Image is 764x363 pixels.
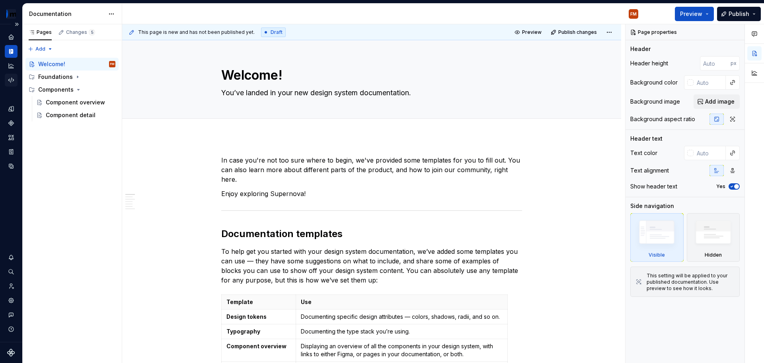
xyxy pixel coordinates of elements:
a: Storybook stories [5,145,18,158]
strong: Typography [226,328,260,335]
p: Displaying an overview of all the components in your design system, with links to either Figma, o... [301,342,502,358]
div: Foundations [25,71,119,83]
div: FM [110,60,114,68]
div: Hidden [687,213,740,262]
a: Design tokens [5,102,18,115]
input: Auto [694,146,726,160]
a: Invite team [5,280,18,292]
button: Notifications [5,251,18,264]
button: Expand sidebar [11,19,22,30]
div: Pages [29,29,52,35]
span: Draft [271,29,283,35]
input: Auto [700,56,731,71]
a: Assets [5,131,18,144]
a: Component detail [33,109,119,122]
img: cb4637db-e7ba-439a-b7a7-bb3932b880a6.png [6,9,16,19]
a: Documentation [5,45,18,58]
a: Analytics [5,59,18,72]
button: Publish [717,7,761,21]
div: Text alignment [630,167,669,175]
div: Show header text [630,182,677,190]
div: Text color [630,149,657,157]
div: Background aspect ratio [630,115,695,123]
div: Side navigation [630,202,674,210]
p: px [731,60,737,67]
span: Publish [729,10,749,18]
p: Enjoy exploring Supernova! [221,189,522,198]
button: Publish changes [548,27,600,38]
span: This page is new and has not been published yet. [138,29,255,35]
p: Documenting specific design attributes — colors, shadows, radii, and so on. [301,313,502,321]
a: Code automation [5,74,18,86]
h2: Documentation templates [221,228,522,240]
a: Component overview [33,96,119,109]
label: Yes [716,183,725,190]
button: Add [25,43,55,55]
p: Template [226,298,291,306]
a: Welcome!FM [25,58,119,71]
div: Components [25,83,119,96]
textarea: Welcome! [220,66,520,85]
a: Settings [5,294,18,307]
div: Page tree [25,58,119,122]
div: Visible [630,213,684,262]
div: Visible [649,252,665,258]
a: Home [5,31,18,43]
span: Add image [705,98,735,106]
button: Preview [675,7,714,21]
p: To help get you started with your design system documentation, we’ve added some templates you can... [221,247,522,285]
span: Preview [522,29,542,35]
svg: Supernova Logo [7,349,15,357]
div: Component detail [46,111,95,119]
button: Add image [694,94,740,109]
a: Data sources [5,160,18,173]
p: Use [301,298,502,306]
input: Auto [694,75,726,90]
div: Changes [66,29,95,35]
span: Add [35,46,45,52]
div: Components [38,86,74,94]
span: Preview [680,10,702,18]
div: Documentation [29,10,104,18]
div: Header [630,45,651,53]
div: Welcome! [38,60,65,68]
strong: Component overview [226,343,286,349]
div: Hidden [705,252,722,258]
div: Foundations [38,73,73,81]
strong: Design tokens [226,313,267,320]
button: Preview [512,27,545,38]
button: Contact support [5,308,18,321]
div: Background image [630,98,680,106]
div: Header text [630,135,663,143]
p: Documenting the type stack you’re using. [301,328,502,336]
p: In case you're not too sure where to begin, we've provided some templates for you to fill out. Yo... [221,155,522,184]
span: Publish changes [558,29,597,35]
div: Component overview [46,98,105,106]
div: This setting will be applied to your published documentation. Use preview to see how it looks. [647,273,735,292]
textarea: You’ve landed in your new design system documentation. [220,86,520,99]
span: 5 [89,29,95,35]
div: FM [630,11,637,17]
button: Search ⌘K [5,265,18,278]
div: Header height [630,59,668,67]
a: Components [5,117,18,130]
div: Background color [630,78,678,86]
